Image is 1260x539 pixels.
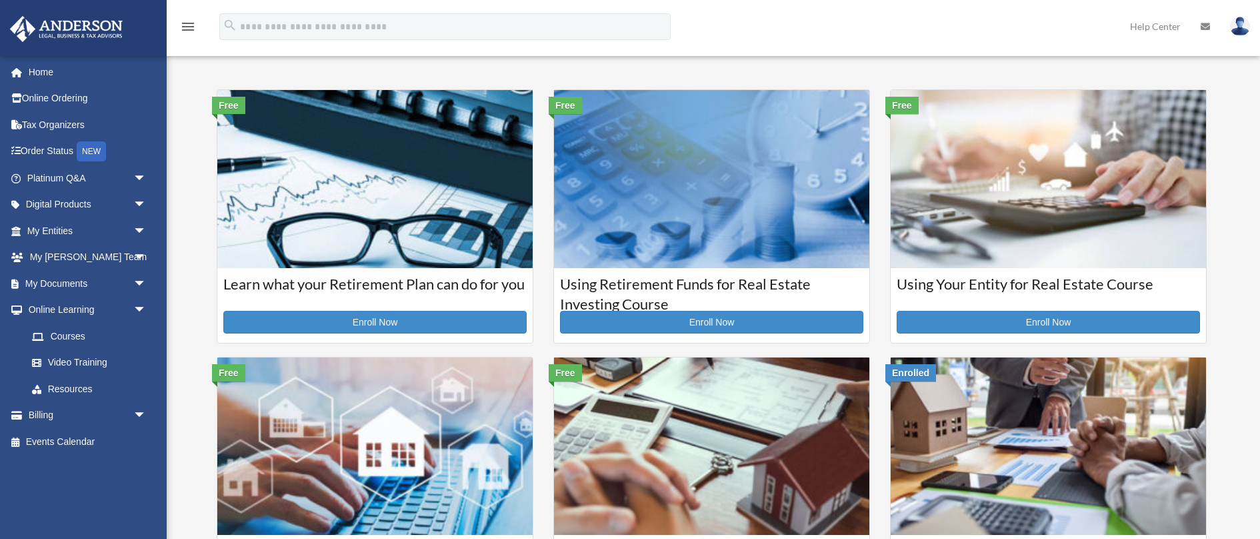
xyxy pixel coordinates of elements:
[9,111,167,138] a: Tax Organizers
[897,274,1200,308] h3: Using Your Entity for Real Estate Course
[19,376,167,402] a: Resources
[133,297,160,324] span: arrow_drop_down
[223,18,237,33] i: search
[9,165,167,191] a: Platinum Q&Aarrow_drop_down
[9,191,167,218] a: Digital Productsarrow_drop_down
[9,217,167,244] a: My Entitiesarrow_drop_down
[560,274,863,308] h3: Using Retirement Funds for Real Estate Investing Course
[223,311,527,334] a: Enroll Now
[9,244,167,271] a: My [PERSON_NAME] Teamarrow_drop_down
[133,270,160,298] span: arrow_drop_down
[77,141,106,161] div: NEW
[9,402,167,429] a: Billingarrow_drop_down
[212,364,245,382] div: Free
[9,270,167,297] a: My Documentsarrow_drop_down
[9,85,167,112] a: Online Ordering
[133,191,160,219] span: arrow_drop_down
[133,217,160,245] span: arrow_drop_down
[897,311,1200,334] a: Enroll Now
[560,311,863,334] a: Enroll Now
[9,428,167,455] a: Events Calendar
[549,364,582,382] div: Free
[19,350,167,376] a: Video Training
[9,297,167,324] a: Online Learningarrow_drop_down
[180,23,196,35] a: menu
[133,244,160,272] span: arrow_drop_down
[885,97,919,114] div: Free
[133,402,160,430] span: arrow_drop_down
[133,165,160,192] span: arrow_drop_down
[9,59,167,85] a: Home
[19,323,160,350] a: Courses
[223,274,527,308] h3: Learn what your Retirement Plan can do for you
[6,16,127,42] img: Anderson Advisors Platinum Portal
[9,138,167,165] a: Order StatusNEW
[212,97,245,114] div: Free
[180,19,196,35] i: menu
[885,364,936,382] div: Enrolled
[1230,17,1250,36] img: User Pic
[549,97,582,114] div: Free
